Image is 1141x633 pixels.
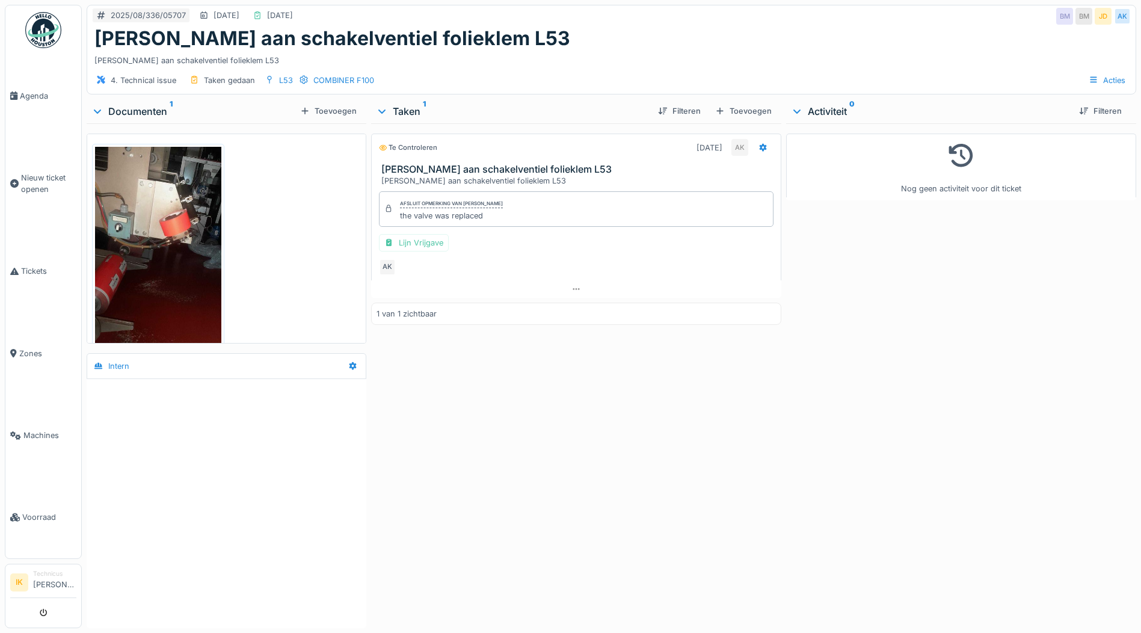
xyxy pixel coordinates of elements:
div: [PERSON_NAME] aan schakelventiel folieklem L53 [94,50,1128,66]
div: L53 [279,75,293,86]
div: JD [1095,8,1112,25]
a: IK Technicus[PERSON_NAME] [10,569,76,598]
div: BM [1075,8,1092,25]
div: Documenten [91,104,295,119]
div: 4. Technical issue [111,75,176,86]
div: AK [1114,8,1131,25]
div: Toevoegen [710,103,777,119]
img: Badge_color-CXgf-gQk.svg [25,12,61,48]
h1: [PERSON_NAME] aan schakelventiel folieklem L53 [94,27,570,50]
div: COMBINER F100 [313,75,374,86]
div: Te controleren [379,143,437,153]
a: Agenda [5,55,81,137]
sup: 0 [849,104,855,119]
div: Filteren [653,103,706,119]
div: Afsluit opmerking van [PERSON_NAME] [400,200,503,208]
div: Toevoegen [295,103,361,119]
sup: 1 [423,104,426,119]
div: 2025/08/336/05707 [111,10,186,21]
div: the valve was replaced [400,210,503,221]
div: Nog geen activiteit voor dit ticket [794,139,1128,195]
a: Voorraad [5,477,81,558]
div: [DATE] [697,142,722,153]
a: Machines [5,395,81,477]
div: [DATE] [267,10,293,21]
div: [DATE] [214,10,239,21]
div: Taken [376,104,648,119]
span: Machines [23,430,76,441]
li: IK [10,573,28,591]
a: Nieuw ticket openen [5,137,81,230]
span: Agenda [20,90,76,102]
div: Intern [108,360,129,372]
span: Nieuw ticket openen [21,172,76,195]
div: AK [379,259,396,276]
div: BM [1056,8,1073,25]
div: AK [731,139,748,156]
sup: 1 [170,104,173,119]
li: [PERSON_NAME] [33,569,76,595]
div: Acties [1083,72,1131,89]
h3: [PERSON_NAME] aan schakelventiel folieklem L53 [381,164,776,175]
div: Filteren [1074,103,1127,119]
div: 1 van 1 zichtbaar [377,308,437,320]
div: Technicus [33,569,76,578]
span: Tickets [21,265,76,277]
div: Taken gedaan [204,75,255,86]
div: Activiteit [791,104,1069,119]
a: Tickets [5,230,81,312]
div: Lijn Vrijgave [379,234,449,252]
img: hijgf5sjaytyx68ujms9x2xv9vji [95,147,221,406]
span: Zones [19,348,76,359]
div: [PERSON_NAME] aan schakelventiel folieklem L53 [381,175,776,187]
a: Zones [5,312,81,394]
span: Voorraad [22,511,76,523]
